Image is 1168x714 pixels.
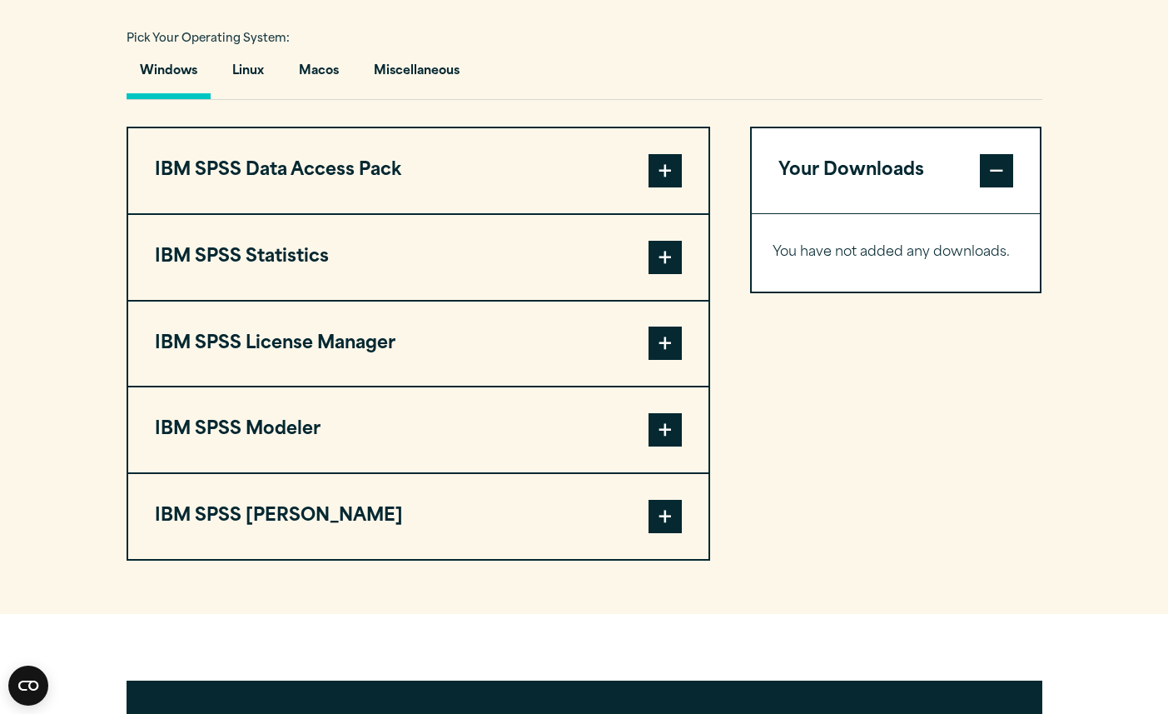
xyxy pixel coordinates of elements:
[127,33,290,44] span: Pick Your Operating System:
[127,52,211,99] button: Windows
[128,302,708,387] button: IBM SPSS License Manager
[773,241,1020,265] p: You have not added any downloads.
[752,128,1041,213] button: Your Downloads
[128,474,708,559] button: IBM SPSS [PERSON_NAME]
[128,215,708,300] button: IBM SPSS Statistics
[286,52,352,99] button: Macos
[360,52,473,99] button: Miscellaneous
[128,387,708,472] button: IBM SPSS Modeler
[752,213,1041,292] div: Your Downloads
[219,52,277,99] button: Linux
[128,128,708,213] button: IBM SPSS Data Access Pack
[8,666,48,706] button: Open CMP widget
